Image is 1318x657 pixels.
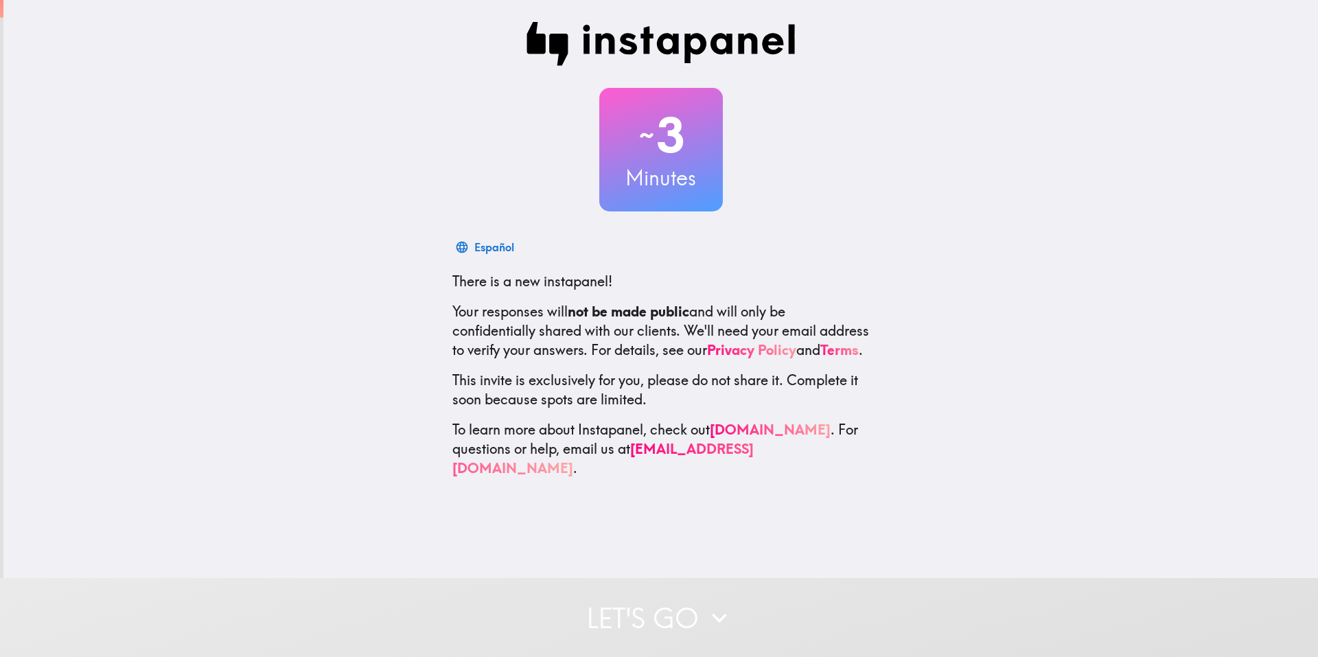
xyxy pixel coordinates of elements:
img: Instapanel [527,22,796,66]
a: [EMAIL_ADDRESS][DOMAIN_NAME] [452,440,754,476]
a: [DOMAIN_NAME] [710,421,831,438]
a: Terms [820,341,859,358]
h2: 3 [599,107,723,163]
b: not be made public [568,303,689,320]
button: Español [452,233,520,261]
h3: Minutes [599,163,723,192]
a: Privacy Policy [707,341,796,358]
span: There is a new instapanel! [452,273,612,290]
div: Español [474,238,514,257]
p: Your responses will and will only be confidentially shared with our clients. We'll need your emai... [452,302,870,360]
span: ~ [637,115,656,156]
p: This invite is exclusively for you, please do not share it. Complete it soon because spots are li... [452,371,870,409]
p: To learn more about Instapanel, check out . For questions or help, email us at . [452,420,870,478]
